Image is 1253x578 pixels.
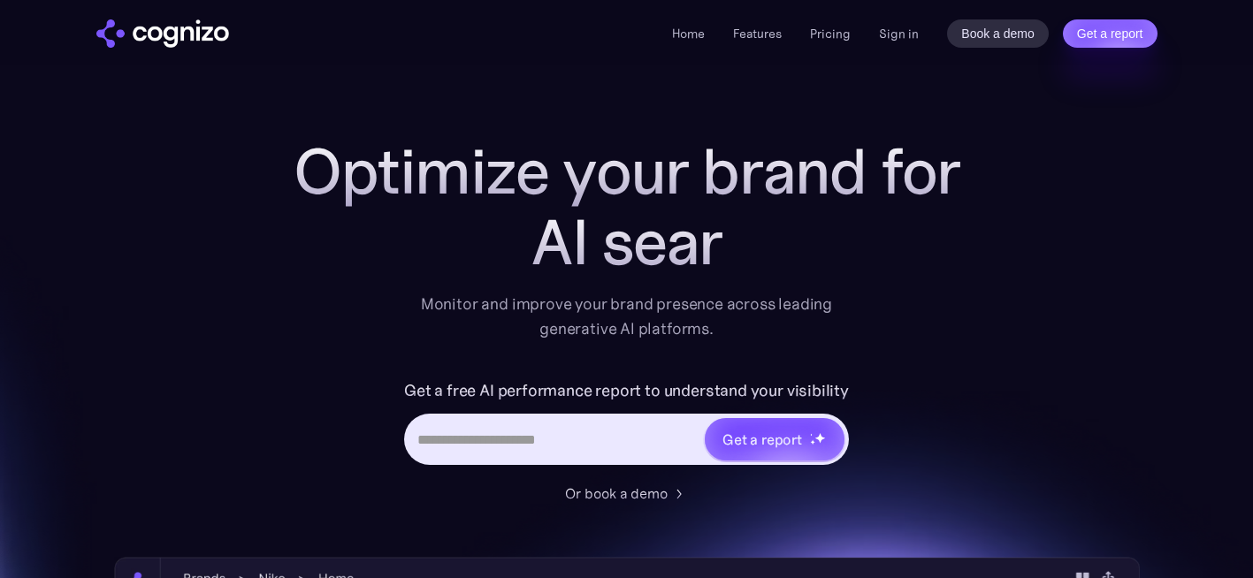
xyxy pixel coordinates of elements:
[722,429,802,450] div: Get a report
[273,207,981,278] div: AI sear
[814,432,826,444] img: star
[947,19,1049,48] a: Book a demo
[1063,19,1157,48] a: Get a report
[404,376,849,474] form: Hero URL Input Form
[96,19,229,48] img: cognizo logo
[672,26,705,42] a: Home
[565,483,668,504] div: Or book a demo
[879,23,919,44] a: Sign in
[565,483,689,504] a: Or book a demo
[810,439,816,445] img: star
[810,26,851,42] a: Pricing
[703,416,846,462] a: Get a reportstarstarstar
[733,26,782,42] a: Features
[810,433,813,436] img: star
[409,292,844,341] div: Monitor and improve your brand presence across leading generative AI platforms.
[96,19,229,48] a: home
[273,136,981,207] h1: Optimize your brand for
[404,376,849,405] label: Get a free AI performance report to understand your visibility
